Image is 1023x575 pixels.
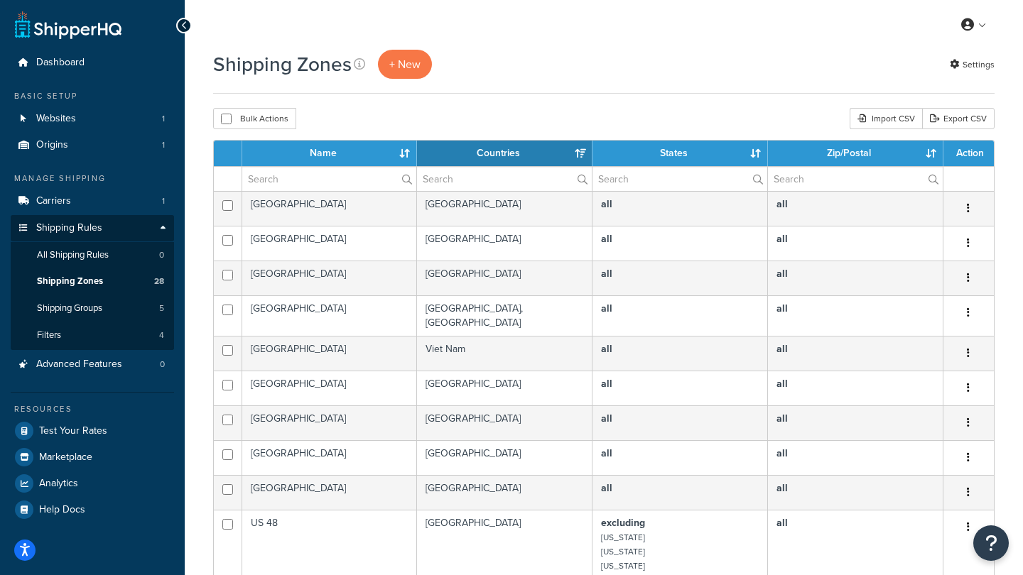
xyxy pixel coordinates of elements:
[11,268,174,295] li: Shipping Zones
[601,376,612,391] b: all
[776,197,788,212] b: all
[768,141,943,166] th: Zip/Postal: activate to sort column ascending
[242,475,418,510] td: [GEOGRAPHIC_DATA]
[417,371,592,405] td: [GEOGRAPHIC_DATA]
[11,295,174,322] a: Shipping Groups 5
[417,191,592,226] td: [GEOGRAPHIC_DATA]
[776,231,788,246] b: all
[242,336,418,371] td: [GEOGRAPHIC_DATA]
[11,497,174,522] a: Help Docs
[601,341,612,356] b: all
[11,106,174,132] a: Websites 1
[417,141,592,166] th: Countries: activate to sort column ascending
[378,50,432,79] a: + New
[37,249,109,261] span: All Shipping Rules
[768,167,943,191] input: Search
[36,139,68,151] span: Origins
[417,226,592,261] td: [GEOGRAPHIC_DATA]
[36,57,85,69] span: Dashboard
[417,440,592,475] td: [GEOGRAPHIC_DATA]
[776,376,788,391] b: all
[242,371,418,405] td: [GEOGRAPHIC_DATA]
[39,425,107,437] span: Test Your Rates
[242,141,418,166] th: Name: activate to sort column ascending
[39,478,78,490] span: Analytics
[11,50,174,76] a: Dashboard
[11,242,174,268] a: All Shipping Rules 0
[162,195,165,207] span: 1
[162,113,165,125] span: 1
[11,188,174,214] a: Carriers 1
[601,559,645,572] small: [US_STATE]
[242,440,418,475] td: [GEOGRAPHIC_DATA]
[417,295,592,336] td: [GEOGRAPHIC_DATA], [GEOGRAPHIC_DATA]
[417,167,592,191] input: Search
[242,261,418,295] td: [GEOGRAPHIC_DATA]
[36,358,122,371] span: Advanced Features
[11,172,174,185] div: Manage Shipping
[601,545,645,558] small: [US_STATE]
[242,191,418,226] td: [GEOGRAPHIC_DATA]
[36,222,102,234] span: Shipping Rules
[850,108,922,129] div: Import CSV
[11,418,174,444] a: Test Your Rates
[11,215,174,350] li: Shipping Rules
[601,481,612,495] b: all
[242,226,418,261] td: [GEOGRAPHIC_DATA]
[11,215,174,241] a: Shipping Rules
[162,139,165,151] span: 1
[776,515,788,530] b: all
[601,446,612,461] b: all
[592,141,768,166] th: States: activate to sort column ascending
[592,167,767,191] input: Search
[39,451,92,464] span: Marketplace
[776,411,788,426] b: all
[776,301,788,316] b: all
[950,55,995,75] a: Settings
[601,531,645,544] small: [US_STATE]
[11,322,174,349] a: Filters 4
[11,90,174,102] div: Basic Setup
[11,295,174,322] li: Shipping Groups
[213,50,352,78] h1: Shipping Zones
[11,188,174,214] li: Carriers
[776,341,788,356] b: all
[776,266,788,281] b: all
[417,475,592,510] td: [GEOGRAPHIC_DATA]
[601,231,612,246] b: all
[601,301,612,316] b: all
[159,302,164,314] span: 5
[15,11,121,39] a: ShipperHQ Home
[159,329,164,341] span: 4
[213,108,296,129] button: Bulk Actions
[776,446,788,461] b: all
[242,167,417,191] input: Search
[601,515,645,530] b: excluding
[11,351,174,378] a: Advanced Features 0
[11,351,174,378] li: Advanced Features
[11,242,174,268] li: All Shipping Rules
[973,525,1009,561] button: Open Resource Center
[39,504,85,516] span: Help Docs
[242,405,418,440] td: [GEOGRAPHIC_DATA]
[11,444,174,470] a: Marketplace
[417,261,592,295] td: [GEOGRAPHIC_DATA]
[11,106,174,132] li: Websites
[160,358,165,371] span: 0
[11,268,174,295] a: Shipping Zones 28
[36,195,71,207] span: Carriers
[389,56,421,72] span: + New
[11,132,174,158] a: Origins 1
[159,249,164,261] span: 0
[11,403,174,415] div: Resources
[11,471,174,496] a: Analytics
[37,302,102,314] span: Shipping Groups
[922,108,995,129] a: Export CSV
[37,329,61,341] span: Filters
[242,295,418,336] td: [GEOGRAPHIC_DATA]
